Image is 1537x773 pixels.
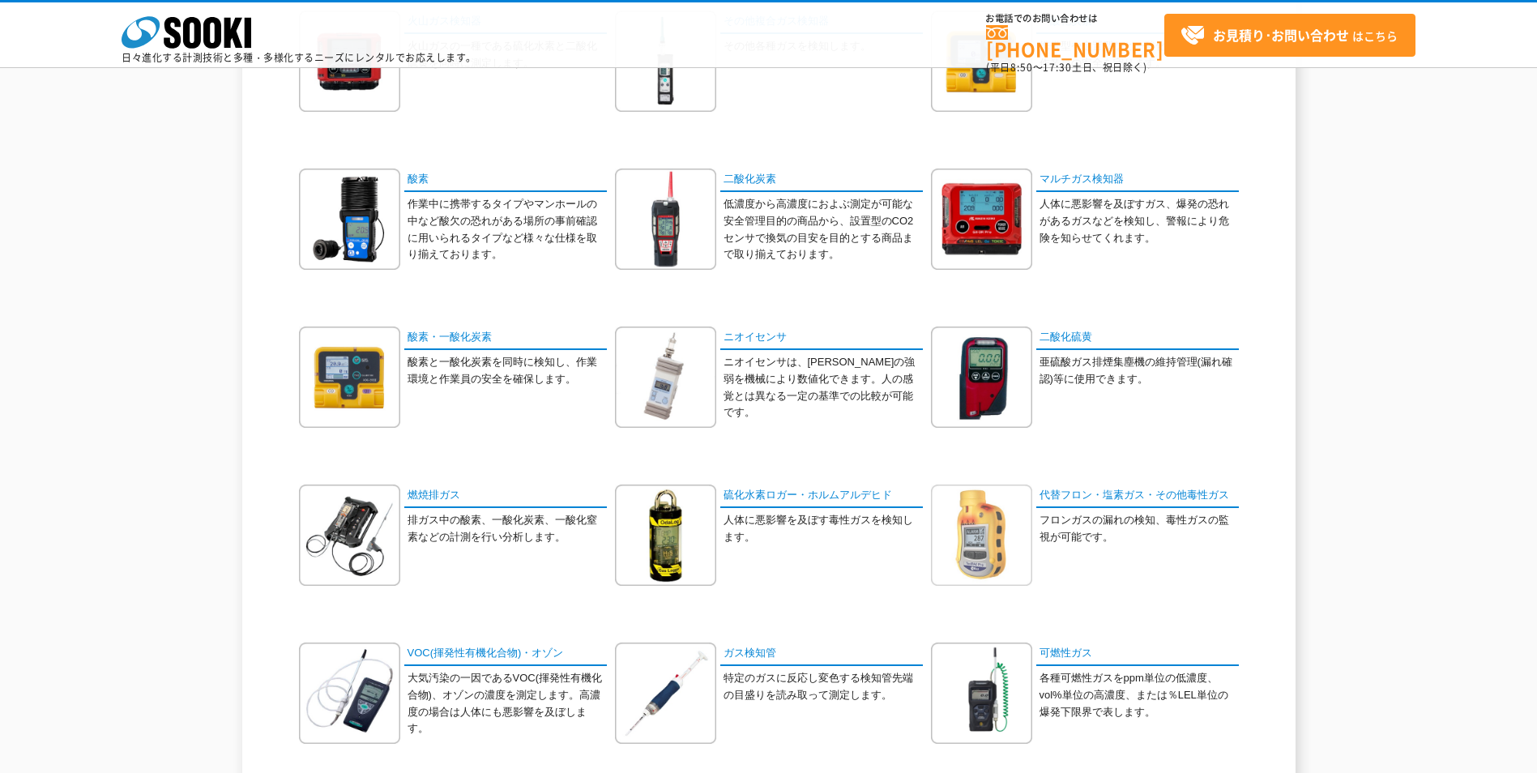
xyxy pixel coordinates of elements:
a: 硫化水素ロガー・ホルムアルデヒド [720,485,923,508]
img: 代替フロン・塩素ガス・その他毒性ガス [931,485,1032,586]
img: 二酸化硫黄 [931,327,1032,428]
a: 酸素・一酸化炭素 [404,327,607,350]
img: VOC(揮発性有機化合物)・オゾン [299,643,400,744]
p: 各種可燃性ガスをppm単位の低濃度、vol%単位の高濃度、または％LEL単位の爆発下限界で表します。 [1040,670,1239,720]
a: 可燃性ガス [1036,643,1239,666]
a: 二酸化硫黄 [1036,327,1239,350]
img: ニオイセンサ [615,327,716,428]
a: お見積り･お問い合わせはこちら [1164,14,1415,57]
p: フロンガスの漏れの検知、毒性ガスの監視が可能です。 [1040,512,1239,546]
p: 低濃度から高濃度におよぶ測定が可能な安全管理目的の商品から、設置型のCO2センサで換気の目安を目的とする商品まで取り揃えております。 [724,196,923,263]
a: ニオイセンサ [720,327,923,350]
img: マルチガス検知器 [931,169,1032,270]
strong: お見積り･お問い合わせ [1213,25,1349,45]
p: 日々進化する計測技術と多種・多様化するニーズにレンタルでお応えします。 [122,53,476,62]
img: 酸素・一酸化炭素 [299,327,400,428]
a: ガス検知管 [720,643,923,666]
span: はこちら [1181,23,1398,48]
a: マルチガス検知器 [1036,169,1239,192]
p: 排ガス中の酸素、一酸化炭素、一酸化窒素などの計測を行い分析します。 [408,512,607,546]
p: ニオイセンサは、[PERSON_NAME]の強弱を機械により数値化できます。人の感覚とは異なる一定の基準での比較が可能です。 [724,354,923,421]
img: 二酸化炭素 [615,169,716,270]
a: 代替フロン・塩素ガス・その他毒性ガス [1036,485,1239,508]
p: 作業中に携帯するタイプやマンホールの中など酸欠の恐れがある場所の事前確認に用いられるタイプなど様々な仕様を取り揃えております。 [408,196,607,263]
img: ガス検知管 [615,643,716,744]
span: お電話でのお問い合わせは [986,14,1164,23]
span: 8:50 [1010,60,1033,75]
a: 二酸化炭素 [720,169,923,192]
span: 17:30 [1043,60,1072,75]
img: 酸素 [299,169,400,270]
a: [PHONE_NUMBER] [986,25,1164,58]
img: 可燃性ガス [931,643,1032,744]
span: (平日 ～ 土日、祝日除く) [986,60,1146,75]
a: 燃焼排ガス [404,485,607,508]
p: 大気汚染の一因であるVOC(揮発性有機化合物)、オゾンの濃度を測定します。高濃度の場合は人体にも悪影響を及ぼします。 [408,670,607,737]
p: 特定のガスに反応し変色する検知管先端の目盛りを読み取って測定します。 [724,670,923,704]
img: 硫化水素ロガー・ホルムアルデヒド [615,485,716,586]
p: 人体に悪影響を及ぼす毒性ガスを検知します。 [724,512,923,546]
img: 燃焼排ガス [299,485,400,586]
p: 酸素と一酸化炭素を同時に検知し、作業環境と作業員の安全を確保します。 [408,354,607,388]
p: 亜硫酸ガス排煙集塵機の維持管理(漏れ確認)等に使用できます。 [1040,354,1239,388]
a: 酸素 [404,169,607,192]
p: 人体に悪影響を及ぼすガス、爆発の恐れがあるガスなどを検知し、警報により危険を知らせてくれます。 [1040,196,1239,246]
a: VOC(揮発性有機化合物)・オゾン [404,643,607,666]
